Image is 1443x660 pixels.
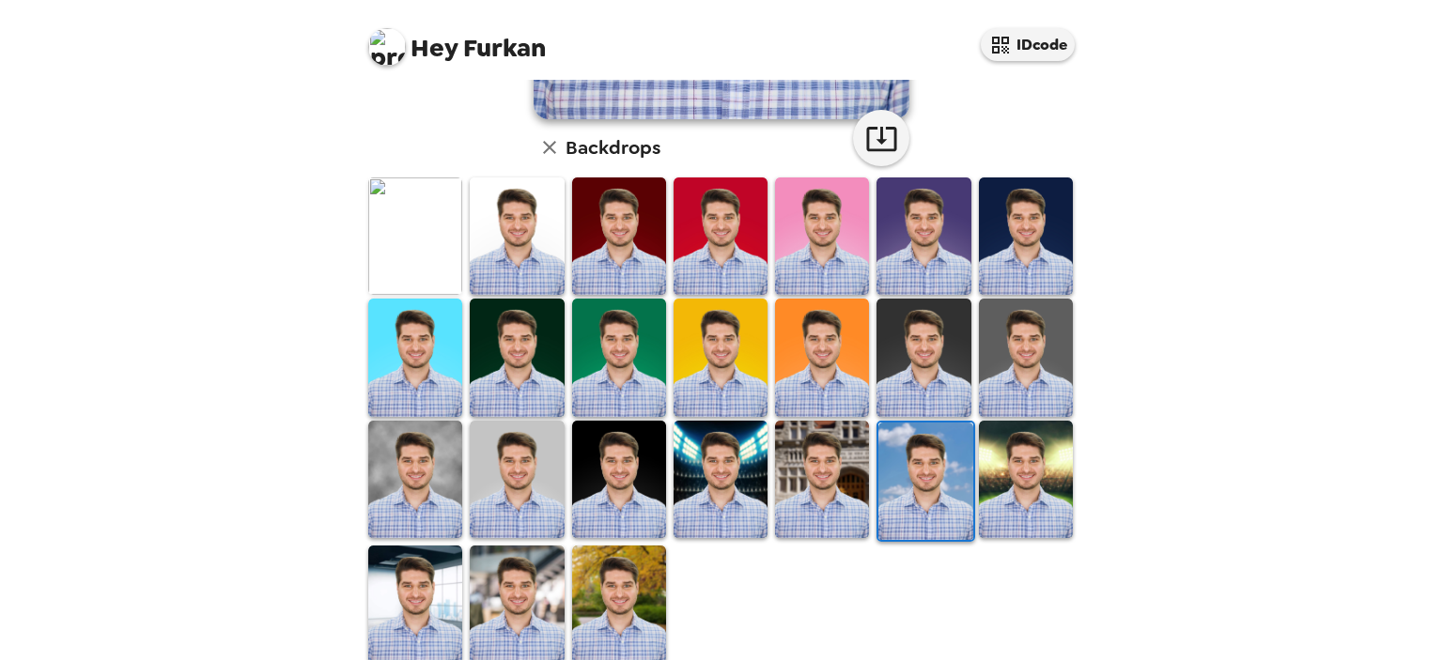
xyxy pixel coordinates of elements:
img: Original [368,177,462,295]
button: IDcode [981,28,1075,61]
h6: Backdrops [566,132,660,162]
span: Furkan [368,19,546,61]
span: Hey [411,31,458,65]
img: profile pic [368,28,406,66]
